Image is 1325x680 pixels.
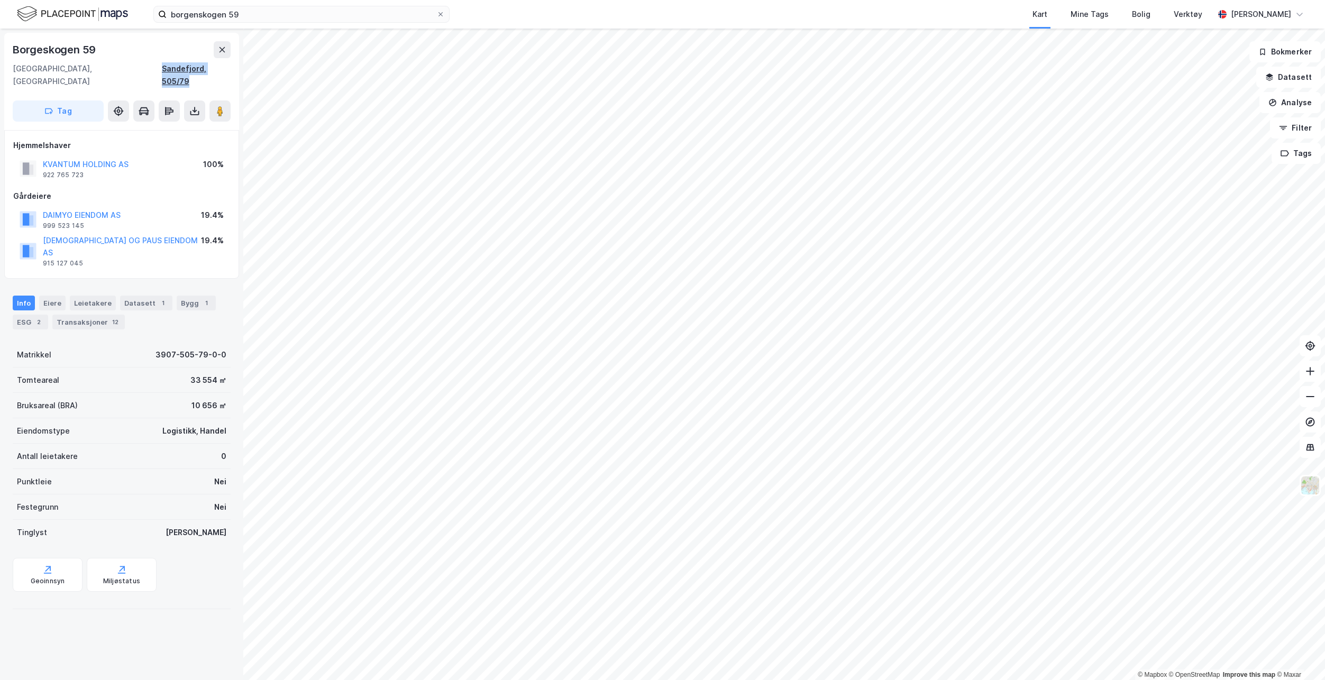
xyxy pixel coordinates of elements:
[167,6,436,22] input: Søk på adresse, matrikkel, gårdeiere, leietakere eller personer
[1270,117,1321,139] button: Filter
[177,296,216,310] div: Bygg
[17,450,78,463] div: Antall leietakere
[1032,8,1047,21] div: Kart
[120,296,172,310] div: Datasett
[13,41,98,58] div: Borgeskogen 59
[31,577,65,585] div: Geoinnsyn
[201,298,212,308] div: 1
[201,209,224,222] div: 19.4%
[17,374,59,387] div: Tomteareal
[1300,475,1320,495] img: Z
[201,234,224,247] div: 19.4%
[1272,629,1325,680] div: Kontrollprogram for chat
[103,577,140,585] div: Miljøstatus
[17,425,70,437] div: Eiendomstype
[52,315,125,329] div: Transaksjoner
[190,374,226,387] div: 33 554 ㎡
[1231,8,1291,21] div: [PERSON_NAME]
[1249,41,1321,62] button: Bokmerker
[162,62,231,88] div: Sandefjord, 505/79
[39,296,66,310] div: Eiere
[43,171,84,179] div: 922 765 723
[17,526,47,539] div: Tinglyst
[1259,92,1321,113] button: Analyse
[13,100,104,122] button: Tag
[162,425,226,437] div: Logistikk, Handel
[191,399,226,412] div: 10 656 ㎡
[1272,629,1325,680] iframe: Chat Widget
[70,296,116,310] div: Leietakere
[17,501,58,513] div: Festegrunn
[43,259,83,268] div: 915 127 045
[1272,143,1321,164] button: Tags
[1169,671,1220,678] a: OpenStreetMap
[1174,8,1202,21] div: Verktøy
[166,526,226,539] div: [PERSON_NAME]
[13,62,162,88] div: [GEOGRAPHIC_DATA], [GEOGRAPHIC_DATA]
[1071,8,1109,21] div: Mine Tags
[33,317,44,327] div: 2
[1223,671,1275,678] a: Improve this map
[110,317,121,327] div: 12
[13,139,230,152] div: Hjemmelshaver
[214,501,226,513] div: Nei
[13,296,35,310] div: Info
[13,315,48,329] div: ESG
[43,222,84,230] div: 999 523 145
[221,450,226,463] div: 0
[214,475,226,488] div: Nei
[13,190,230,203] div: Gårdeiere
[17,475,52,488] div: Punktleie
[203,158,224,171] div: 100%
[17,399,78,412] div: Bruksareal (BRA)
[158,298,168,308] div: 1
[156,348,226,361] div: 3907-505-79-0-0
[1256,67,1321,88] button: Datasett
[1138,671,1167,678] a: Mapbox
[1132,8,1150,21] div: Bolig
[17,348,51,361] div: Matrikkel
[17,5,128,23] img: logo.f888ab2527a4732fd821a326f86c7f29.svg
